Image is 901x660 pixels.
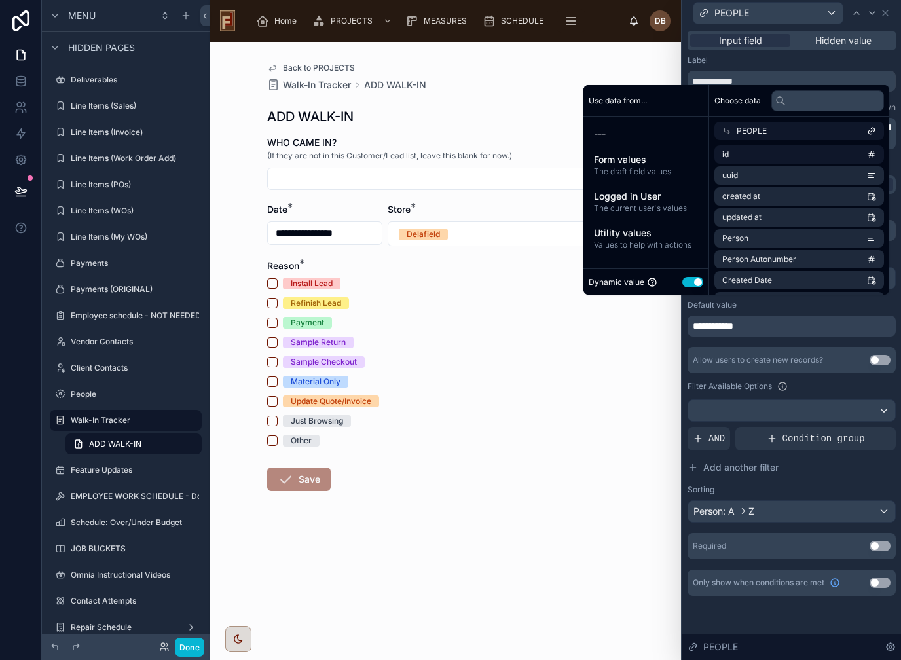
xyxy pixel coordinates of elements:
[68,41,135,54] span: Hidden pages
[71,517,199,528] label: Schedule: Over/Under Budget
[50,538,202,559] a: JOB BUCKETS
[71,206,199,216] label: Line Items (WOs)
[50,357,202,378] a: Client Contacts
[50,148,202,169] a: Line Items (Work Order Add)
[71,337,199,347] label: Vendor Contacts
[703,640,738,653] span: PEOPLE
[71,258,199,268] label: Payments
[583,117,708,261] div: scrollable content
[815,34,872,47] span: Hidden value
[89,439,141,449] span: ADD WALK-IN
[688,55,708,65] label: Label
[291,297,341,309] div: Refinish Lead
[267,107,354,126] h1: ADD WALK-IN
[50,410,202,431] a: Walk-In Tracker
[71,389,199,399] label: People
[693,355,823,365] div: Allow users to create new records?
[246,7,629,35] div: scrollable content
[688,500,896,522] button: Person: A -> Z
[252,9,306,33] a: Home
[71,491,245,502] label: EMPLOYEE WORK SCHEDULE - Do I need this?
[655,16,666,26] span: DB
[388,204,411,215] span: Store
[71,363,199,373] label: Client Contacts
[388,221,623,246] button: Select Button
[71,232,199,242] label: Line Items (My WOs)
[291,356,357,368] div: Sample Checkout
[589,96,647,106] span: Use data from...
[50,460,202,481] a: Feature Updates
[50,591,202,612] a: Contact Attempts
[267,204,287,215] span: Date
[331,16,373,26] span: PROJECTS
[291,317,324,329] div: Payment
[71,596,199,606] label: Contact Attempts
[71,127,199,137] label: Line Items (Invoice)
[50,384,202,405] a: People
[267,79,351,92] a: Walk-In Tracker
[308,9,399,33] a: PROJECTS
[50,512,202,533] a: Schedule: Over/Under Budget
[688,456,896,479] button: Add another filter
[50,253,202,274] a: Payments
[71,415,194,426] label: Walk-In Tracker
[267,260,299,271] span: Reason
[714,96,761,106] span: Choose data
[424,16,467,26] span: MEASURES
[50,331,202,352] a: Vendor Contacts
[50,96,202,117] a: Line Items (Sales)
[71,543,199,554] label: JOB BUCKETS
[291,337,346,348] div: Sample Return
[274,16,297,26] span: Home
[594,240,698,250] span: Values to help with actions
[703,461,779,474] span: Add another filter
[50,564,202,585] a: Omnia Instructional Videos
[50,227,202,247] a: Line Items (My WOs)
[291,395,371,407] div: Update Quote/Invoice
[594,166,698,177] span: The draft field values
[594,203,698,213] span: The current user's values
[589,277,644,287] span: Dynamic value
[291,278,333,289] div: Install Lead
[407,229,440,240] div: Delafield
[501,16,543,26] span: SCHEDULE
[220,10,235,31] img: App logo
[291,376,340,388] div: Material Only
[708,432,725,445] span: AND
[267,63,355,73] a: Back to PROJECTS
[50,122,202,143] a: Line Items (Invoice)
[71,284,199,295] label: Payments (ORIGINAL)
[693,2,843,24] button: PEOPLE
[65,433,202,454] a: ADD WALK-IN
[50,486,202,507] a: EMPLOYEE WORK SCHEDULE - Do I need this?
[479,9,553,33] a: SCHEDULE
[719,34,762,47] span: Input field
[50,305,202,326] a: Employee schedule - NOT NEEDED??
[50,69,202,90] a: Deliverables
[594,127,698,140] span: ---
[688,300,737,310] label: Default value
[71,465,199,475] label: Feature Updates
[71,75,199,85] label: Deliverables
[291,435,312,447] div: Other
[267,137,337,148] span: WHO CAME IN?
[267,168,623,190] button: Select Button
[71,570,199,580] label: Omnia Instructional Videos
[594,227,698,240] span: Utility values
[50,279,202,300] a: Payments (ORIGINAL)
[71,101,199,111] label: Line Items (Sales)
[50,174,202,195] a: Line Items (POs)
[71,310,209,321] label: Employee schedule - NOT NEEDED??
[594,190,698,203] span: Logged in User
[267,151,512,161] span: (If they are not in this Customer/Lead list, leave this blank for now.)
[693,577,824,588] span: Only show when conditions are met
[364,79,426,92] a: ADD WALK-IN
[291,415,343,427] div: Just Browsing
[71,153,199,164] label: Line Items (Work Order Add)
[175,638,204,657] button: Done
[688,485,714,495] label: Sorting
[594,153,698,166] span: Form values
[71,622,181,632] label: Repair Schedule
[688,501,895,522] div: Person: A -> Z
